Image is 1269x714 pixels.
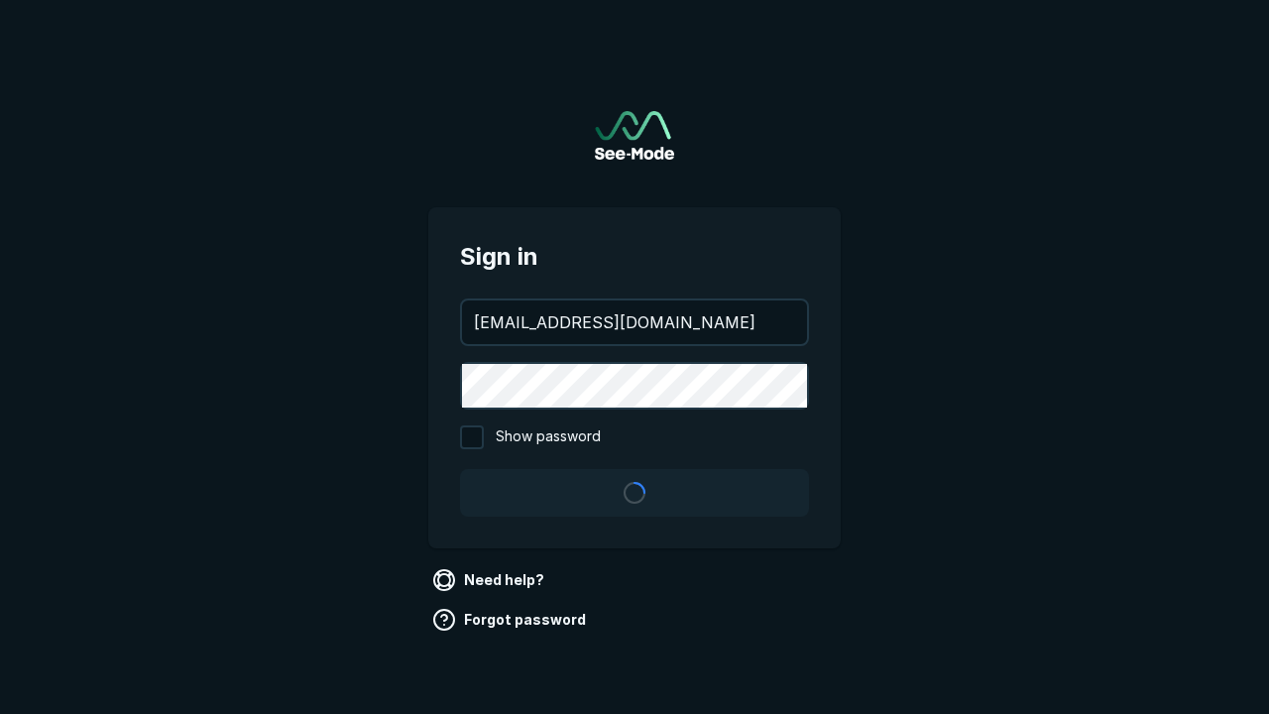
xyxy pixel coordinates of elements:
input: your@email.com [462,300,807,344]
span: Show password [496,425,601,449]
a: Forgot password [428,604,594,636]
span: Sign in [460,239,809,275]
a: Need help? [428,564,552,596]
a: Go to sign in [595,111,674,160]
img: See-Mode Logo [595,111,674,160]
